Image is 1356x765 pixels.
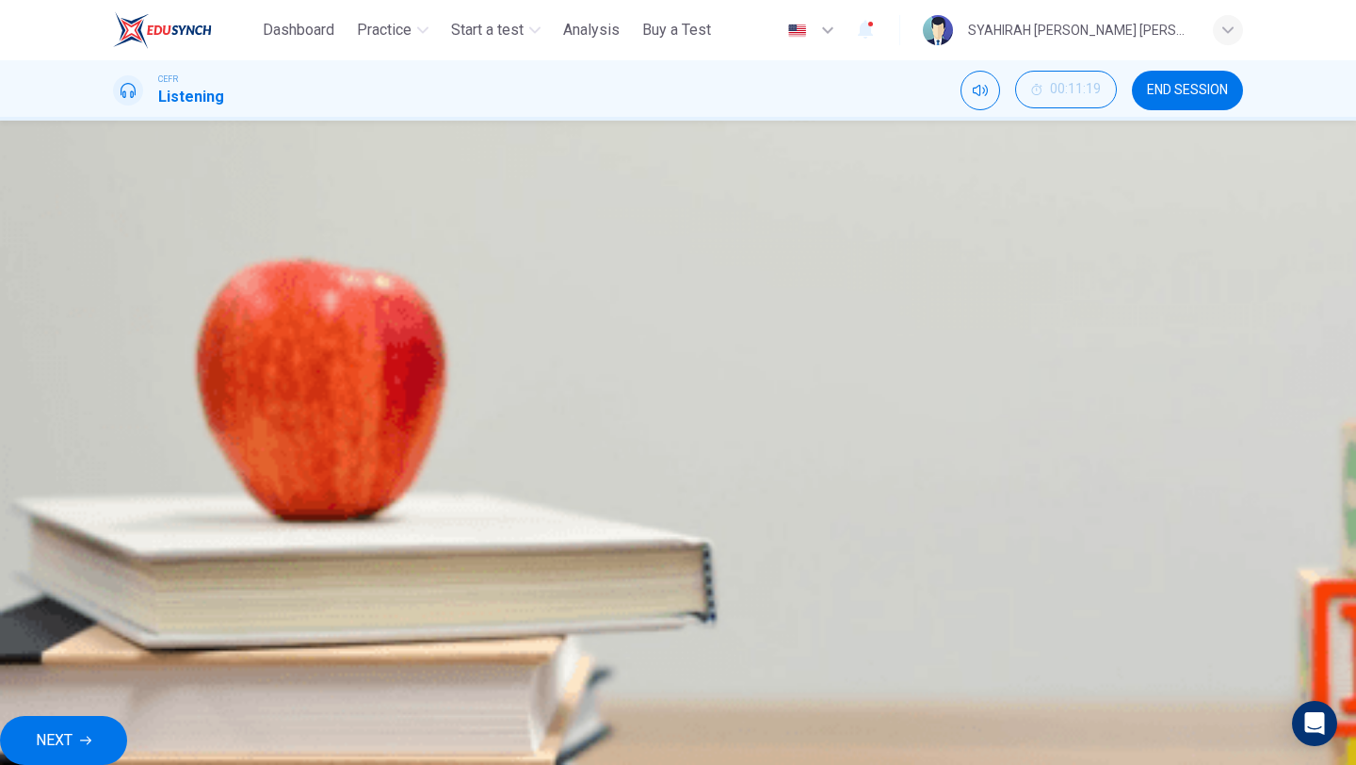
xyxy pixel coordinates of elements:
[642,19,711,41] span: Buy a Test
[113,11,212,49] img: ELTC logo
[923,15,953,45] img: Profile picture
[968,19,1190,41] div: SYAHIRAH [PERSON_NAME] [PERSON_NAME] KPM-Guru
[36,727,73,754] span: NEXT
[158,86,224,108] h1: Listening
[1132,71,1243,110] button: END SESSION
[563,19,620,41] span: Analysis
[785,24,809,38] img: en
[451,19,524,41] span: Start a test
[113,11,255,49] a: ELTC logo
[444,13,548,47] button: Start a test
[1292,701,1337,746] div: Open Intercom Messenger
[556,13,627,47] button: Analysis
[1050,82,1101,97] span: 00:11:19
[158,73,178,86] span: CEFR
[1015,71,1117,110] div: Hide
[635,13,718,47] button: Buy a Test
[1015,71,1117,108] button: 00:11:19
[1147,83,1228,98] span: END SESSION
[255,13,342,47] button: Dashboard
[357,19,412,41] span: Practice
[960,71,1000,110] div: Mute
[349,13,436,47] button: Practice
[263,19,334,41] span: Dashboard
